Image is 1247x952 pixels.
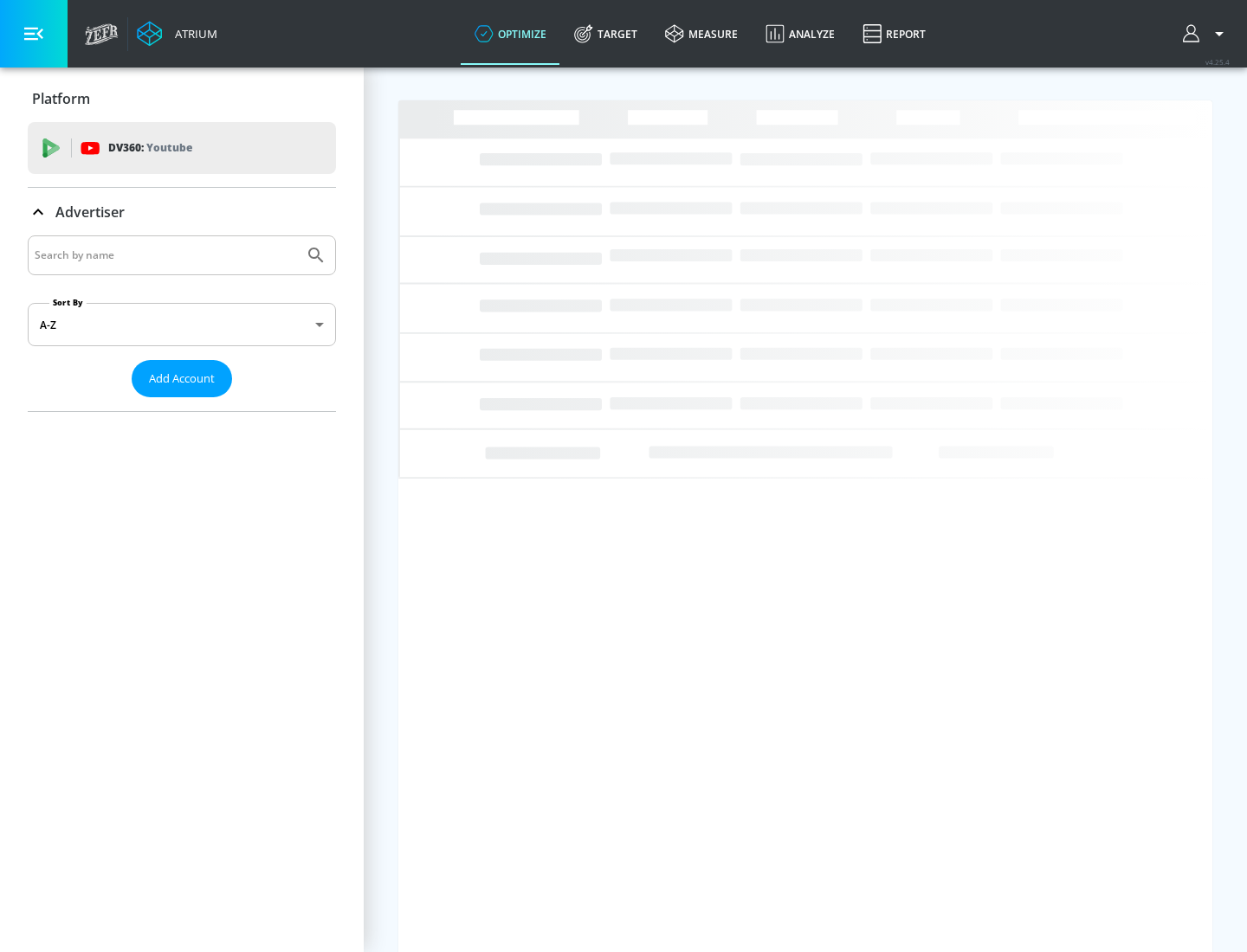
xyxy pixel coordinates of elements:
span: v 4.25.4 [1205,57,1230,67]
div: DV360: Youtube [28,122,336,174]
p: Advertiser [55,203,125,222]
a: optimize [461,3,560,65]
a: Target [560,3,651,65]
div: A-Z [28,303,336,346]
a: Atrium [137,21,217,47]
input: Search by name [35,244,297,267]
span: Add Account [149,369,215,389]
p: DV360: [108,138,192,158]
div: Advertiser [28,235,336,411]
p: Platform [32,89,90,108]
a: measure [651,3,752,65]
div: Platform [28,74,336,123]
a: Analyze [752,3,849,65]
div: Atrium [168,26,217,42]
a: Report [849,3,940,65]
button: Add Account [132,360,232,397]
p: Youtube [146,138,192,157]
div: Advertiser [28,188,336,236]
nav: list of Advertiser [28,397,336,411]
label: Sort By [49,297,87,308]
